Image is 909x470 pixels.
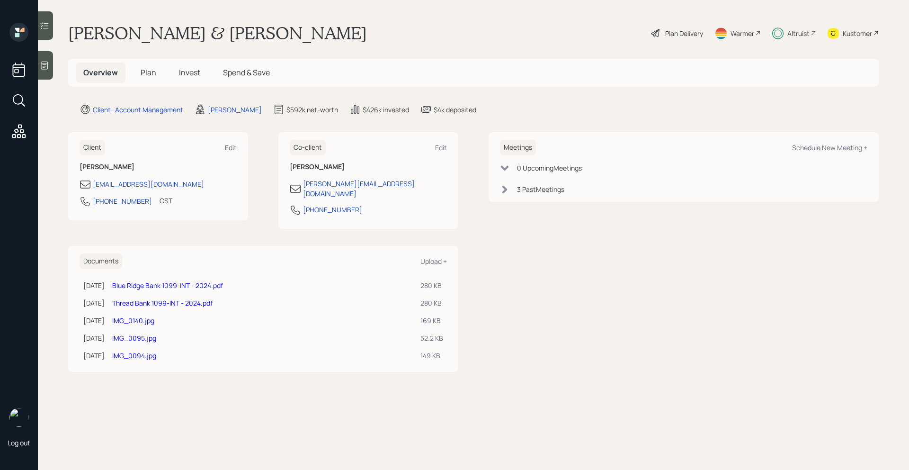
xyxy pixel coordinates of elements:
[80,163,237,171] h6: [PERSON_NAME]
[112,281,223,290] a: Blue Ridge Bank 1099-INT - 2024.pdf
[9,408,28,427] img: michael-russo-headshot.png
[93,179,204,189] div: [EMAIL_ADDRESS][DOMAIN_NAME]
[141,67,156,78] span: Plan
[83,298,105,308] div: [DATE]
[83,67,118,78] span: Overview
[83,316,105,325] div: [DATE]
[500,140,536,155] h6: Meetings
[731,28,754,38] div: Warmer
[286,105,338,115] div: $592k net-worth
[112,334,156,343] a: IMG_0095.jpg
[80,140,105,155] h6: Client
[208,105,262,115] div: [PERSON_NAME]
[8,438,30,447] div: Log out
[112,351,156,360] a: IMG_0094.jpg
[112,298,213,307] a: Thread Bank 1099-INT - 2024.pdf
[93,105,183,115] div: Client · Account Management
[420,316,443,325] div: 169 KB
[517,163,582,173] div: 0 Upcoming Meeting s
[435,143,447,152] div: Edit
[843,28,872,38] div: Kustomer
[68,23,367,44] h1: [PERSON_NAME] & [PERSON_NAME]
[93,196,152,206] div: [PHONE_NUMBER]
[303,205,362,215] div: [PHONE_NUMBER]
[363,105,409,115] div: $426k invested
[517,184,564,194] div: 3 Past Meeting s
[420,280,443,290] div: 280 KB
[787,28,810,38] div: Altruist
[160,196,172,206] div: CST
[83,280,105,290] div: [DATE]
[420,298,443,308] div: 280 KB
[434,105,476,115] div: $4k deposited
[792,143,867,152] div: Schedule New Meeting +
[420,257,447,266] div: Upload +
[83,351,105,361] div: [DATE]
[420,333,443,343] div: 52.2 KB
[112,316,154,325] a: IMG_0140.jpg
[225,143,237,152] div: Edit
[290,140,326,155] h6: Co-client
[80,253,122,269] h6: Documents
[83,333,105,343] div: [DATE]
[223,67,270,78] span: Spend & Save
[420,351,443,361] div: 149 KB
[665,28,703,38] div: Plan Delivery
[290,163,447,171] h6: [PERSON_NAME]
[179,67,200,78] span: Invest
[303,179,447,199] div: [PERSON_NAME][EMAIL_ADDRESS][DOMAIN_NAME]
